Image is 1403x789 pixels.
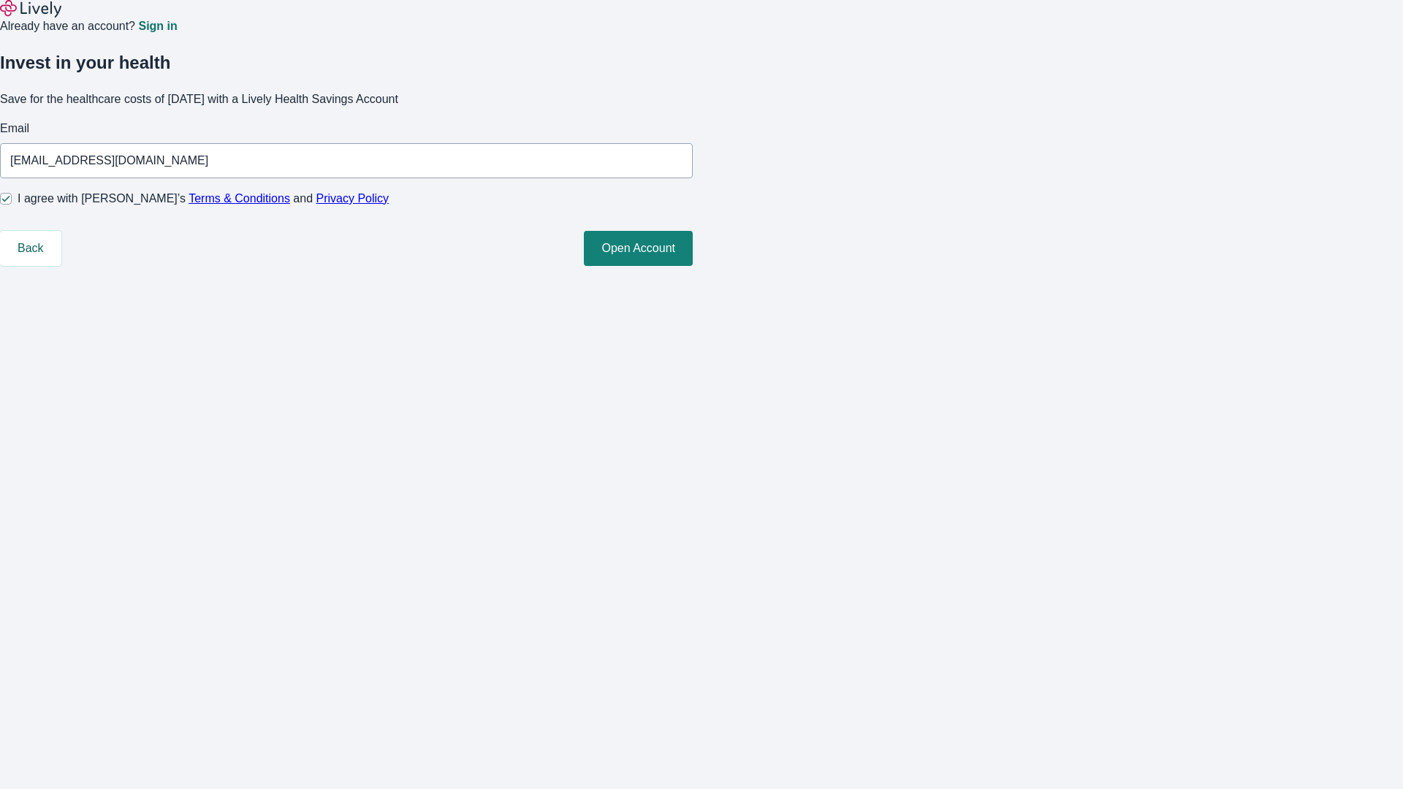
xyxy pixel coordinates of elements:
a: Privacy Policy [316,192,389,205]
button: Open Account [584,231,693,266]
span: I agree with [PERSON_NAME]’s and [18,190,389,207]
a: Terms & Conditions [189,192,290,205]
a: Sign in [138,20,177,32]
